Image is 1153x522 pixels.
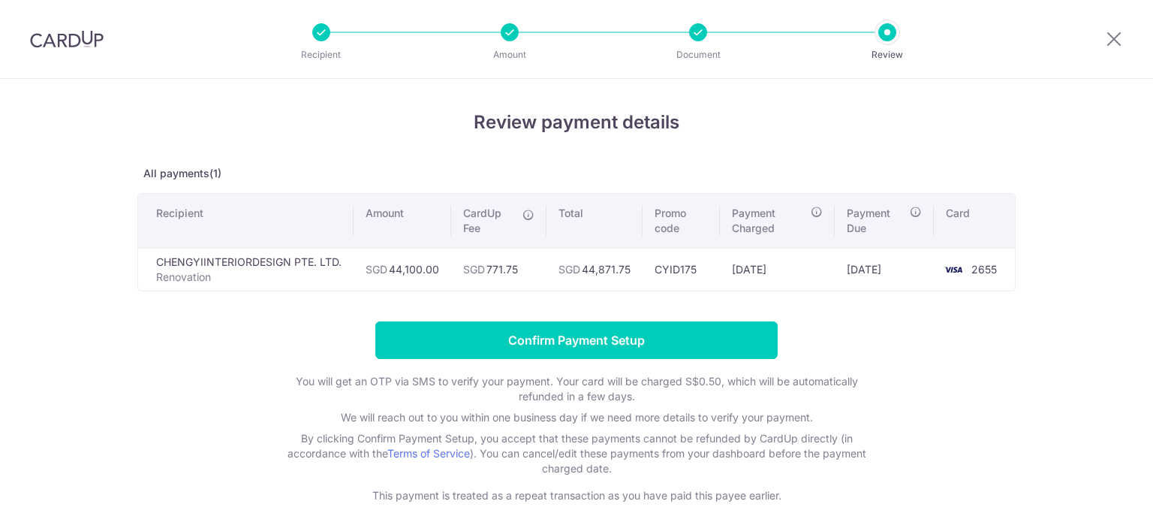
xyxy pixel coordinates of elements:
p: All payments(1) [137,166,1016,181]
td: CYID175 [643,248,720,291]
p: Amount [454,47,565,62]
span: SGD [558,263,580,276]
td: [DATE] [835,248,934,291]
h4: Review payment details [137,109,1016,136]
span: Payment Due [847,206,905,236]
p: We will reach out to you within one business day if we need more details to verify your payment. [276,410,877,425]
th: Promo code [643,194,720,248]
iframe: Opens a widget where you can find more information [1057,477,1138,514]
th: Recipient [138,194,354,248]
td: [DATE] [720,248,835,291]
p: Renovation [156,270,342,285]
p: By clicking Confirm Payment Setup, you accept that these payments cannot be refunded by CardUp di... [276,431,877,476]
span: SGD [366,263,387,276]
th: Total [546,194,643,248]
img: <span class="translation_missing" title="translation missing: en.account_steps.new_confirm_form.b... [938,261,968,279]
th: Amount [354,194,451,248]
span: CardUp Fee [463,206,515,236]
td: CHENGYIINTERIORDESIGN PTE. LTD. [138,248,354,291]
span: 2655 [971,263,997,276]
span: Payment Charged [732,206,806,236]
p: This payment is treated as a repeat transaction as you have paid this payee earlier. [276,488,877,503]
p: Document [643,47,754,62]
td: 771.75 [451,248,546,291]
td: 44,100.00 [354,248,451,291]
p: Recipient [266,47,377,62]
p: Review [832,47,943,62]
td: 44,871.75 [546,248,643,291]
p: You will get an OTP via SMS to verify your payment. Your card will be charged S$0.50, which will ... [276,374,877,404]
span: SGD [463,263,485,276]
th: Card [934,194,1015,248]
img: CardUp [30,30,104,48]
a: Terms of Service [387,447,470,460]
input: Confirm Payment Setup [375,321,778,359]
